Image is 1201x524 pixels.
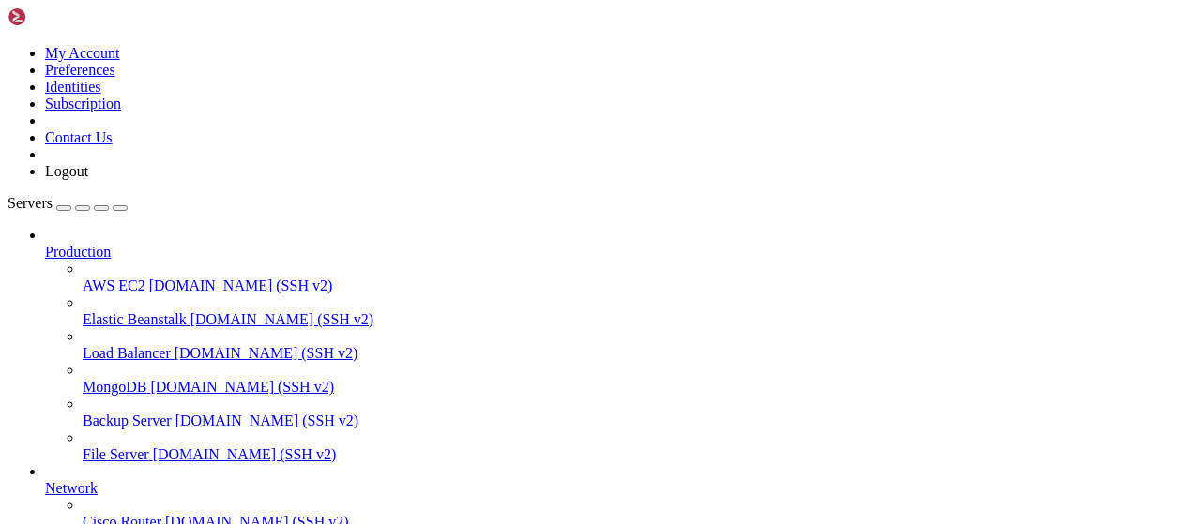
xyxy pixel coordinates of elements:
[45,96,121,112] a: Subscription
[83,446,1193,463] a: File Server [DOMAIN_NAME] (SSH v2)
[175,412,359,428] span: [DOMAIN_NAME] (SSH v2)
[45,480,98,496] span: Network
[83,429,1193,463] li: File Server [DOMAIN_NAME] (SSH v2)
[153,446,337,462] span: [DOMAIN_NAME] (SSH v2)
[83,379,146,395] span: MongoDB
[8,195,53,211] span: Servers
[83,446,149,462] span: File Server
[190,311,374,327] span: [DOMAIN_NAME] (SSH v2)
[8,7,115,26] img: Shellngn
[45,129,113,145] a: Contact Us
[175,345,358,361] span: [DOMAIN_NAME] (SSH v2)
[83,345,1193,362] a: Load Balancer [DOMAIN_NAME] (SSH v2)
[45,163,88,179] a: Logout
[83,362,1193,396] li: MongoDB [DOMAIN_NAME] (SSH v2)
[83,294,1193,328] li: Elastic Beanstalk [DOMAIN_NAME] (SSH v2)
[45,244,111,260] span: Production
[45,244,1193,261] a: Production
[45,62,115,78] a: Preferences
[83,277,1193,294] a: AWS EC2 [DOMAIN_NAME] (SSH v2)
[45,45,120,61] a: My Account
[45,480,1193,497] a: Network
[83,412,172,428] span: Backup Server
[83,379,1193,396] a: MongoDB [DOMAIN_NAME] (SSH v2)
[83,328,1193,362] li: Load Balancer [DOMAIN_NAME] (SSH v2)
[83,311,1193,328] a: Elastic Beanstalk [DOMAIN_NAME] (SSH v2)
[150,379,334,395] span: [DOMAIN_NAME] (SSH v2)
[8,195,128,211] a: Servers
[149,277,333,293] span: [DOMAIN_NAME] (SSH v2)
[45,79,101,95] a: Identities
[83,396,1193,429] li: Backup Server [DOMAIN_NAME] (SSH v2)
[83,261,1193,294] li: AWS EC2 [DOMAIN_NAME] (SSH v2)
[45,227,1193,463] li: Production
[83,412,1193,429] a: Backup Server [DOMAIN_NAME] (SSH v2)
[83,277,145,293] span: AWS EC2
[83,311,187,327] span: Elastic Beanstalk
[83,345,171,361] span: Load Balancer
